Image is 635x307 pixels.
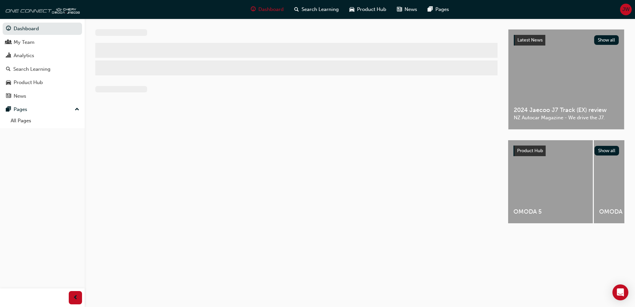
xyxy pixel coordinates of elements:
[392,3,422,16] a: news-iconNews
[405,6,417,13] span: News
[3,3,80,16] img: oneconnect
[357,6,386,13] span: Product Hub
[620,4,632,15] button: JW
[514,106,619,114] span: 2024 Jaecoo J7 Track (EX) review
[517,37,543,43] span: Latest News
[594,146,619,155] button: Show all
[14,79,43,86] div: Product Hub
[3,23,82,35] a: Dashboard
[622,6,630,13] span: JW
[3,103,82,116] button: Pages
[594,35,619,45] button: Show all
[73,294,78,302] span: prev-icon
[294,5,299,14] span: search-icon
[397,5,402,14] span: news-icon
[517,148,543,153] span: Product Hub
[422,3,454,16] a: pages-iconPages
[14,92,26,100] div: News
[13,65,50,73] div: Search Learning
[245,3,289,16] a: guage-iconDashboard
[3,36,82,49] a: My Team
[435,6,449,13] span: Pages
[258,6,284,13] span: Dashboard
[14,106,27,113] div: Pages
[428,5,433,14] span: pages-icon
[514,35,619,46] a: Latest NewsShow all
[6,53,11,59] span: chart-icon
[251,5,256,14] span: guage-icon
[6,93,11,99] span: news-icon
[75,105,79,114] span: up-icon
[6,26,11,32] span: guage-icon
[344,3,392,16] a: car-iconProduct Hub
[3,50,82,62] a: Analytics
[3,63,82,75] a: Search Learning
[302,6,339,13] span: Search Learning
[3,76,82,89] a: Product Hub
[513,208,588,216] span: OMODA 5
[6,80,11,86] span: car-icon
[513,146,619,156] a: Product HubShow all
[8,116,82,126] a: All Pages
[14,39,35,46] div: My Team
[349,5,354,14] span: car-icon
[6,66,11,72] span: search-icon
[289,3,344,16] a: search-iconSearch Learning
[514,114,619,122] span: NZ Autocar Magazine - We drive the J7.
[6,40,11,46] span: people-icon
[508,140,593,223] a: OMODA 5
[3,90,82,102] a: News
[508,29,624,130] a: Latest NewsShow all2024 Jaecoo J7 Track (EX) reviewNZ Autocar Magazine - We drive the J7.
[6,107,11,113] span: pages-icon
[14,52,34,59] div: Analytics
[3,21,82,103] button: DashboardMy TeamAnalyticsSearch LearningProduct HubNews
[612,284,628,300] div: Open Intercom Messenger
